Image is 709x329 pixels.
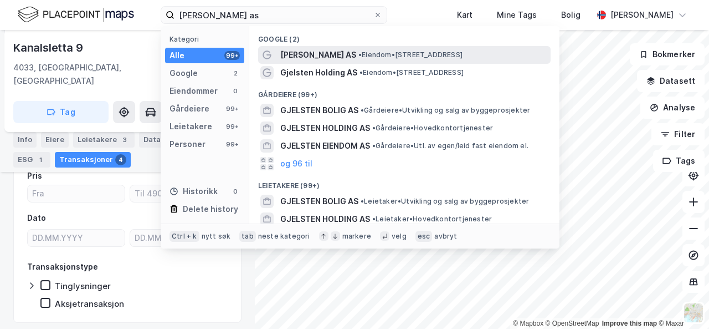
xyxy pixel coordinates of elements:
[640,97,705,119] button: Analyse
[13,61,193,88] div: 4033, [GEOGRAPHIC_DATA], [GEOGRAPHIC_DATA]
[174,7,373,23] input: Søk på adresse, matrikkel, gårdeiere, leietakere eller personer
[13,132,37,148] div: Info
[55,281,111,291] div: Tinglysninger
[361,106,530,115] span: Gårdeiere • Utvikling og salg av byggeprosjekter
[610,8,674,22] div: [PERSON_NAME]
[359,68,363,77] span: •
[73,132,135,148] div: Leietakere
[358,50,463,59] span: Eiendom • [STREET_ADDRESS]
[280,212,370,226] span: GJELSTEN HOLDING AS
[35,154,46,165] div: 1
[602,320,657,327] a: Improve this map
[55,152,131,168] div: Transaksjoner
[239,231,256,242] div: tab
[513,320,543,327] a: Mapbox
[546,320,599,327] a: OpenStreetMap
[280,104,358,117] span: GJELSTEN BOLIG AS
[361,106,364,114] span: •
[361,197,529,206] span: Leietaker • Utvikling og salg av byggeprosjekter
[169,138,205,151] div: Personer
[27,260,98,274] div: Transaksjonstype
[169,35,244,43] div: Kategori
[130,185,227,202] input: Til 49000000
[55,298,124,309] div: Aksjetransaksjon
[249,173,559,193] div: Leietakere (99+)
[654,276,709,329] div: Kontrollprogram for chat
[372,215,376,223] span: •
[258,232,310,241] div: neste kategori
[224,140,240,149] div: 99+
[13,101,109,123] button: Tag
[359,68,464,77] span: Eiendom • [STREET_ADDRESS]
[372,124,493,133] span: Gårdeiere • Hovedkontortjenester
[280,122,370,135] span: GJELSTEN HOLDING AS
[169,120,212,133] div: Leietakere
[130,230,227,246] input: DD.MM.YYYY
[202,232,231,241] div: nytt søk
[231,69,240,78] div: 2
[653,150,705,172] button: Tags
[372,141,528,150] span: Gårdeiere • Utl. av egen/leid fast eiendom el.
[169,67,198,80] div: Google
[169,102,209,115] div: Gårdeiere
[13,152,50,168] div: ESG
[41,132,69,148] div: Eiere
[224,122,240,131] div: 99+
[183,203,238,216] div: Delete history
[415,231,433,242] div: esc
[224,51,240,60] div: 99+
[119,134,130,145] div: 3
[372,215,492,224] span: Leietaker • Hovedkontortjenester
[651,123,705,145] button: Filter
[13,39,85,57] div: Kanalsletta 9
[139,132,181,148] div: Datasett
[28,185,125,202] input: Fra
[169,49,184,62] div: Alle
[457,8,472,22] div: Kart
[280,139,370,153] span: GJELSTEN EIENDOM AS
[434,232,457,241] div: avbryt
[654,276,709,329] iframe: Chat Widget
[18,5,134,24] img: logo.f888ab2527a4732fd821a326f86c7f29.svg
[280,48,356,62] span: [PERSON_NAME] AS
[361,197,364,205] span: •
[280,157,312,170] button: og 96 til
[497,8,537,22] div: Mine Tags
[280,66,357,79] span: Gjelsten Holding AS
[249,26,559,46] div: Google (2)
[169,231,199,242] div: Ctrl + k
[28,230,125,246] input: DD.MM.YYYY
[392,232,407,241] div: velg
[169,185,218,198] div: Historikk
[27,169,42,183] div: Pris
[280,195,358,208] span: GJELSTEN BOLIG AS
[637,70,705,92] button: Datasett
[372,124,376,132] span: •
[231,87,240,95] div: 0
[342,232,371,241] div: markere
[115,154,126,165] div: 4
[561,8,580,22] div: Bolig
[169,84,218,98] div: Eiendommer
[249,82,559,102] div: Gårdeiere (99+)
[27,211,46,225] div: Dato
[630,43,705,65] button: Bokmerker
[224,104,240,113] div: 99+
[358,50,362,59] span: •
[372,141,376,150] span: •
[231,187,240,196] div: 0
